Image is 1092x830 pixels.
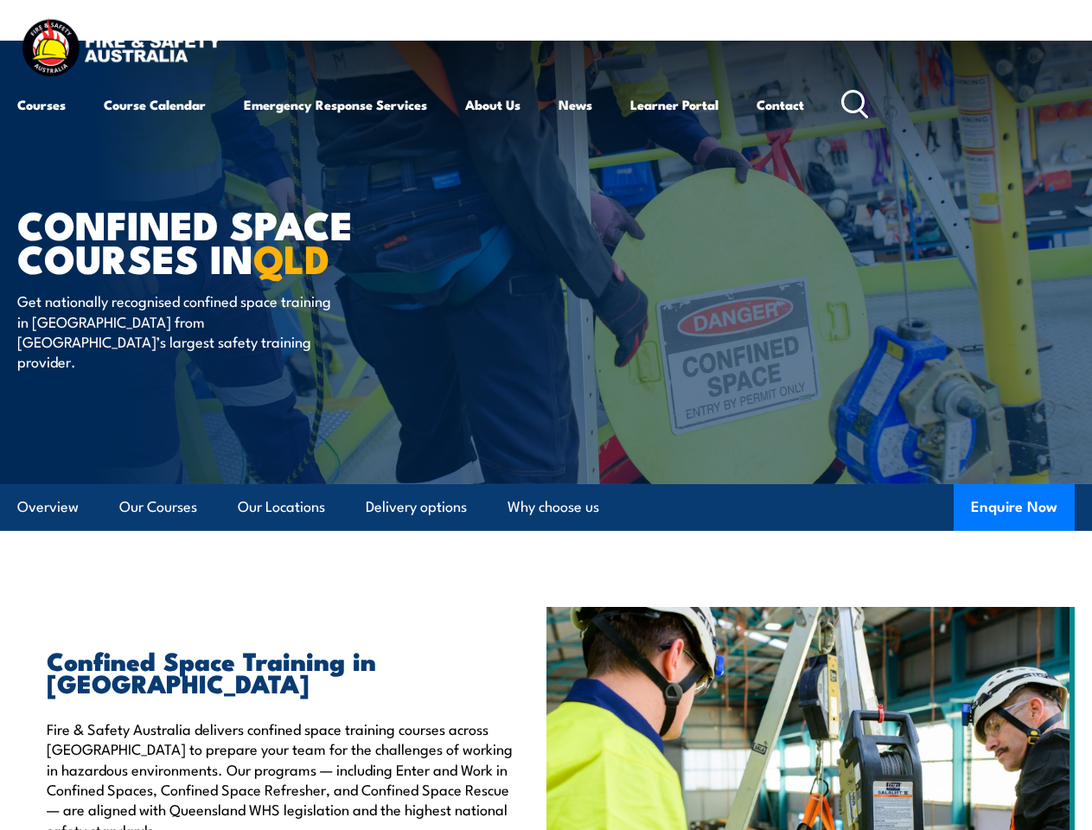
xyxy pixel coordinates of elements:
[119,484,197,530] a: Our Courses
[244,84,427,125] a: Emergency Response Services
[630,84,718,125] a: Learner Portal
[104,84,206,125] a: Course Calendar
[465,84,520,125] a: About Us
[238,484,325,530] a: Our Locations
[17,290,333,372] p: Get nationally recognised confined space training in [GEOGRAPHIC_DATA] from [GEOGRAPHIC_DATA]’s l...
[757,84,804,125] a: Contact
[17,207,444,274] h1: Confined Space Courses in
[508,484,599,530] a: Why choose us
[253,227,329,287] strong: QLD
[366,484,467,530] a: Delivery options
[559,84,592,125] a: News
[47,648,520,693] h2: Confined Space Training in [GEOGRAPHIC_DATA]
[954,484,1075,531] button: Enquire Now
[17,84,66,125] a: Courses
[17,484,79,530] a: Overview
